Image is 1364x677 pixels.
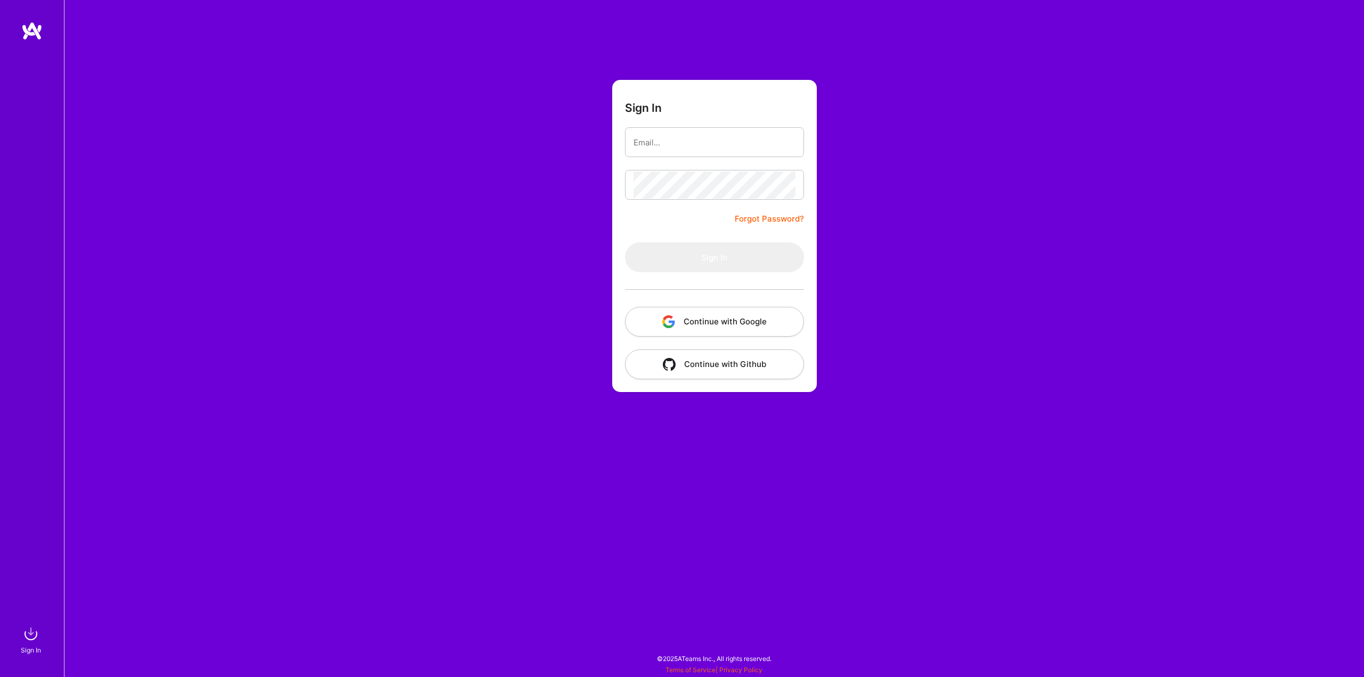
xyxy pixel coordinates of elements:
[625,101,662,115] h3: Sign In
[665,666,716,674] a: Terms of Service
[665,666,762,674] span: |
[625,307,804,337] button: Continue with Google
[20,623,42,645] img: sign in
[662,315,675,328] img: icon
[625,349,804,379] button: Continue with Github
[735,213,804,225] a: Forgot Password?
[663,358,676,371] img: icon
[625,242,804,272] button: Sign In
[21,645,41,656] div: Sign In
[21,21,43,40] img: logo
[64,645,1364,672] div: © 2025 ATeams Inc., All rights reserved.
[634,129,795,156] input: Email...
[22,623,42,656] a: sign inSign In
[719,666,762,674] a: Privacy Policy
